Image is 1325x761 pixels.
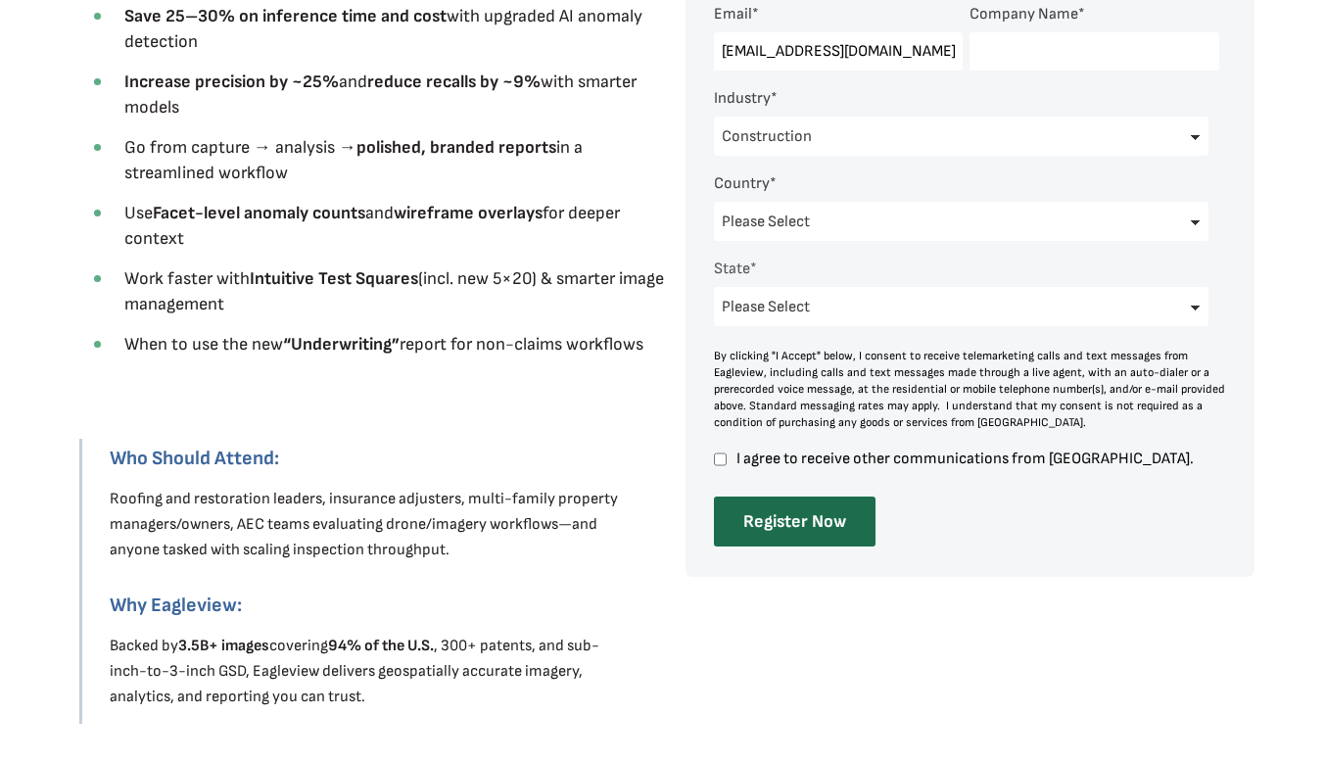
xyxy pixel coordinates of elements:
span: Email [714,5,752,24]
strong: polished, branded reports [356,137,556,158]
strong: Who Should Attend: [110,447,279,470]
span: and with smarter models [124,71,637,118]
span: Use and for deeper context [124,203,620,249]
span: State [714,260,750,278]
strong: Why Eagleview: [110,594,242,617]
strong: Facet-level anomaly counts [153,203,365,223]
strong: Increase precision by ~25% [124,71,339,92]
span: Country [714,174,770,193]
span: Company Name [970,5,1078,24]
div: By clicking "I Accept" below, I consent to receive telemarketing calls and text messages from Eag... [714,348,1227,431]
strong: 94% of the U.S. [328,637,434,655]
strong: wireframe overlays [394,203,543,223]
span: Backed by covering , 300+ patents, and sub-inch-to-3-inch GSD, Eagleview delivers geospatially ac... [110,637,599,706]
strong: Intuitive Test Squares [250,268,418,289]
strong: “Underwriting” [283,334,400,355]
span: with upgraded AI anomaly detection [124,6,642,52]
strong: 3.5B+ images [178,637,269,655]
span: Go from capture → analysis → in a streamlined workflow [124,137,583,183]
strong: Save 25–30% on inference time and cost [124,6,447,26]
span: Industry [714,89,771,108]
span: When to use the new report for non-claims workflows [124,334,643,355]
span: I agree to receive other communications from [GEOGRAPHIC_DATA]. [733,451,1219,467]
span: Roofing and restoration leaders, insurance adjusters, multi-family property managers/owners, AEC ... [110,490,618,559]
input: I agree to receive other communications from [GEOGRAPHIC_DATA]. [714,451,727,468]
input: Register Now [714,497,875,547]
strong: reduce recalls by ~9% [367,71,541,92]
span: Work faster with (incl. new 5×20) & smarter image management [124,268,664,314]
